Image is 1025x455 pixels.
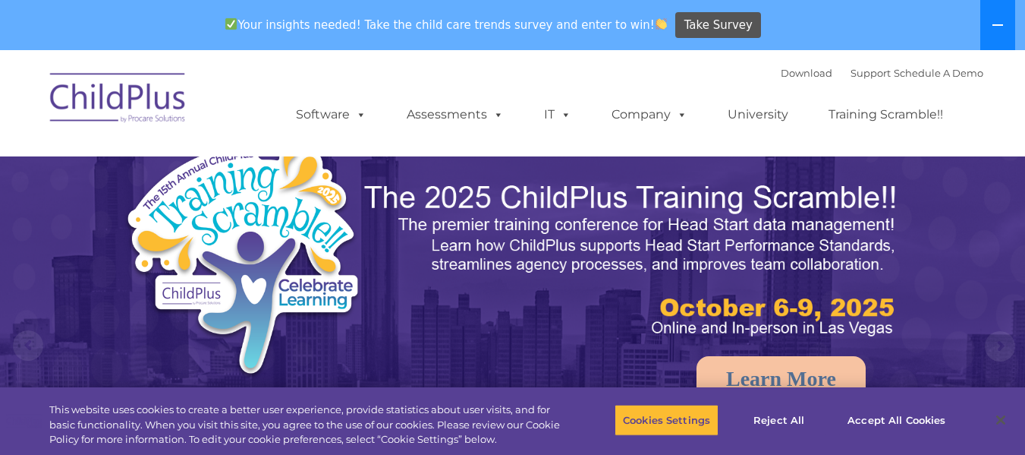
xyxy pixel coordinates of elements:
div: This website uses cookies to create a better user experience, provide statistics about user visit... [49,403,564,447]
font: | [781,67,983,79]
span: Phone number [211,163,275,174]
span: Your insights needed! Take the child care trends survey and enter to win! [219,10,674,39]
a: University [712,100,803,130]
button: Accept All Cookies [839,404,954,436]
button: Reject All [731,404,826,436]
a: Take Survey [675,12,761,39]
img: ChildPlus by Procare Solutions [42,62,194,138]
button: Close [984,403,1017,437]
a: Assessments [391,100,519,130]
a: Schedule A Demo [894,67,983,79]
a: Training Scramble!! [813,100,958,130]
span: Take Survey [684,12,753,39]
img: ✅ [225,18,237,30]
a: Support [850,67,891,79]
a: Software [281,100,382,130]
button: Cookies Settings [615,404,718,436]
img: 👏 [656,18,667,30]
span: Last name [211,100,257,112]
a: Company [596,100,703,130]
a: IT [529,100,586,130]
a: Download [781,67,832,79]
a: Learn More [696,356,866,402]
